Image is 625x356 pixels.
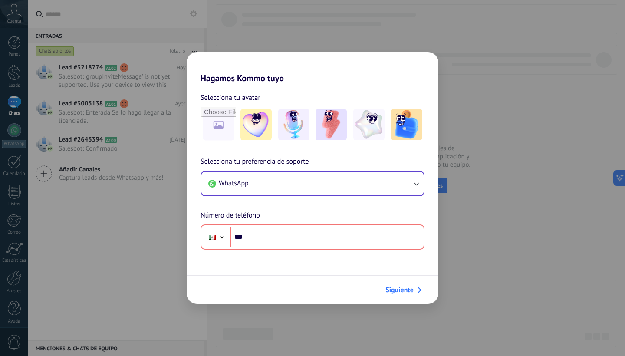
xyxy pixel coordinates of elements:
[201,156,309,168] span: Selecciona tu preferencia de soporte
[278,109,309,140] img: -2.jpeg
[316,109,347,140] img: -3.jpeg
[201,172,424,195] button: WhatsApp
[201,92,260,103] span: Selecciona tu avatar
[201,210,260,221] span: Número de teléfono
[187,52,438,83] h2: Hagamos Kommo tuyo
[391,109,422,140] img: -5.jpeg
[219,179,249,188] span: WhatsApp
[204,228,220,246] div: Mexico: + 52
[385,287,414,293] span: Siguiente
[382,283,425,297] button: Siguiente
[353,109,385,140] img: -4.jpeg
[240,109,272,140] img: -1.jpeg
